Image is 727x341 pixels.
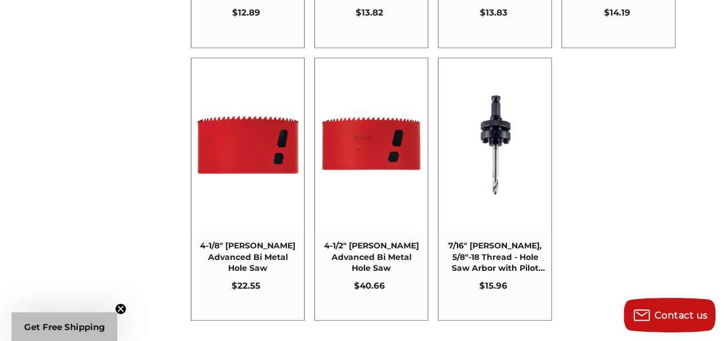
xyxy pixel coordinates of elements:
img: MA45PS - 7/16" Hex Arbor for Hole Saws [439,89,551,201]
span: $13.83 [479,7,507,18]
span: Get Free Shipping [24,321,105,332]
button: Close teaser [115,303,126,315]
span: $13.82 [356,7,383,18]
a: 7/16" Hex Shank, 5/8"-18 Thread - Hole Saw Arbor with Pilot Drill [438,58,551,320]
a: 4-1/8" Morse Advanced Bi Metal Hole Saw [191,58,304,320]
a: 4-1/2" Morse Advanced Bi Metal Hole Saw [315,58,428,320]
span: $40.66 [354,279,385,290]
span: $22.55 [232,279,260,290]
span: 4-1/2" [PERSON_NAME] Advanced Bi Metal Hole Saw [321,240,422,274]
span: $15.96 [479,279,507,290]
span: 4-1/8" [PERSON_NAME] Advanced Bi Metal Hole Saw [197,240,298,274]
img: 4-1/2" Morse Advanced Bi Metal Hole Saw [316,89,427,201]
div: Get Free ShippingClose teaser [11,312,117,341]
span: $12.89 [232,7,260,18]
button: Contact us [624,298,716,332]
span: $14.19 [603,7,630,18]
span: 7/16" [PERSON_NAME], 5/8"-18 Thread - Hole Saw Arbor with Pilot Drill [444,240,545,274]
span: Contact us [655,310,708,321]
img: 4-1/8" Morse Advanced Bi Metal Hole Saw [192,89,303,201]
